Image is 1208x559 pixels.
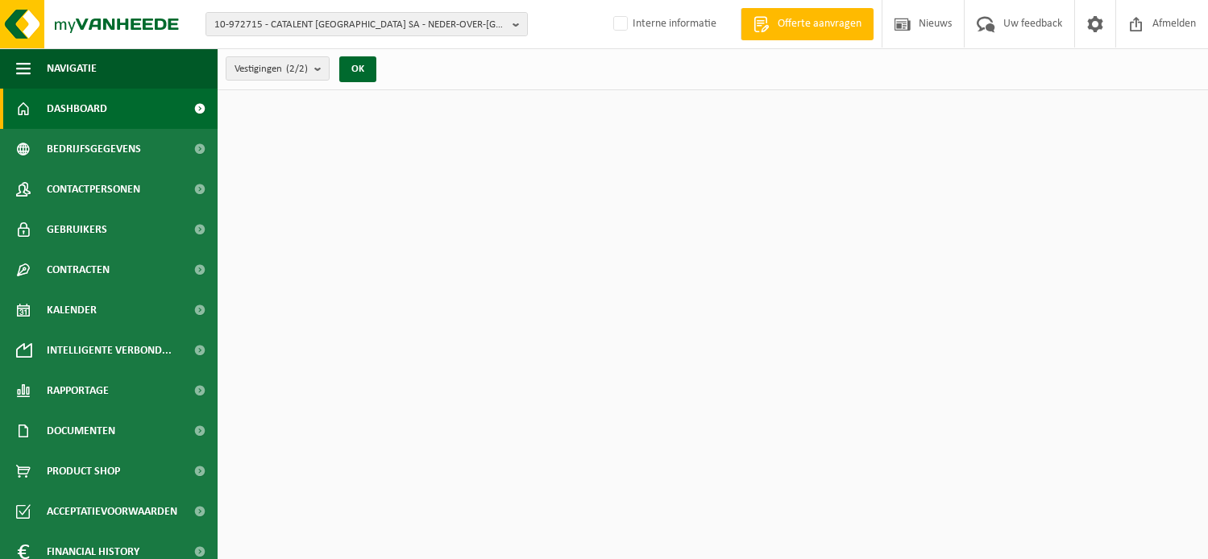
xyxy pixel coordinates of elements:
span: Rapportage [47,371,109,411]
span: Intelligente verbond... [47,330,172,371]
button: Vestigingen(2/2) [226,56,330,81]
label: Interne informatie [610,12,716,36]
span: Dashboard [47,89,107,129]
span: Acceptatievoorwaarden [47,491,177,532]
span: Product Shop [47,451,120,491]
a: Offerte aanvragen [741,8,874,40]
span: Bedrijfsgegevens [47,129,141,169]
span: Documenten [47,411,115,451]
span: Kalender [47,290,97,330]
count: (2/2) [286,64,308,74]
span: Navigatie [47,48,97,89]
span: Contactpersonen [47,169,140,209]
span: Vestigingen [235,57,308,81]
button: 10-972715 - CATALENT [GEOGRAPHIC_DATA] SA - NEDER-OVER-[GEOGRAPHIC_DATA] [205,12,528,36]
span: Offerte aanvragen [774,16,866,32]
button: OK [339,56,376,82]
span: 10-972715 - CATALENT [GEOGRAPHIC_DATA] SA - NEDER-OVER-[GEOGRAPHIC_DATA] [214,13,506,37]
span: Contracten [47,250,110,290]
span: Gebruikers [47,209,107,250]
